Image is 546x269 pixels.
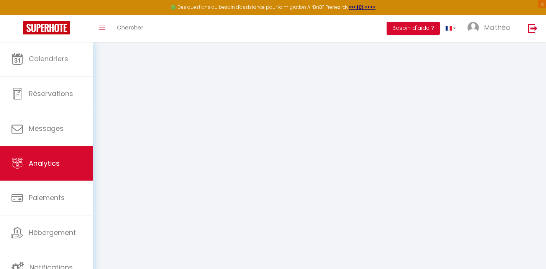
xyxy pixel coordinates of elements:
button: Besoin d'aide ? [387,22,440,35]
img: ... [467,22,479,33]
span: Analytics [29,158,60,168]
a: Chercher [111,15,149,42]
span: Réservations [29,89,73,98]
a: ... Mathéo [462,15,520,42]
span: Hébergement [29,228,76,237]
img: logout [528,23,538,33]
span: Paiements [29,193,65,202]
a: >>> ICI <<<< [349,4,375,10]
span: Messages [29,124,64,133]
span: Calendriers [29,54,68,64]
span: Chercher [117,23,143,31]
img: Super Booking [23,21,70,34]
span: Mathéo [484,23,510,32]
